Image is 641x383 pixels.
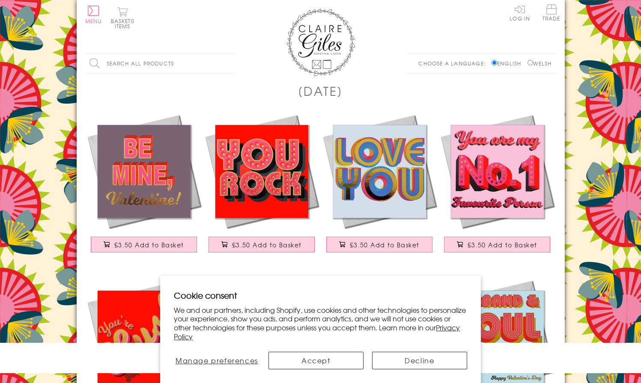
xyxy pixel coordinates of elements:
[174,322,460,341] a: Privacy Policy
[321,113,438,230] img: Valentine's Day Card, Love You, text foiled in shiny gold
[528,60,533,65] input: Welsh
[528,59,552,67] label: Welsh
[227,54,235,73] input: Search
[543,4,561,23] a: Trade
[268,352,364,369] button: Accept
[174,352,259,369] button: Manage preferences
[321,113,438,261] a: Valentine's Day Card, Love You, text foiled in shiny gold £3.50 Add to Basket
[85,113,203,230] img: Valentine's Day Card, Be Mine, text foiled in shiny gold
[492,60,497,65] input: English
[176,355,258,365] span: Manage preferences
[492,59,525,67] label: English
[326,237,432,252] button: £3.50 Add to Basket
[350,240,420,249] span: £3.50 Add to Basket
[468,240,537,249] span: £3.50 Add to Basket
[438,113,556,230] img: Valentine's Day Card, No. 1, text foiled in shiny gold
[444,237,550,252] button: £3.50 Add to Basket
[298,82,343,100] h1: [DATE]
[114,240,184,249] span: £3.50 Add to Basket
[174,289,467,301] h2: Cookie consent
[286,9,355,76] img: Claire Giles Greetings Cards
[203,113,321,261] a: Valentine's Day Card, You Rock, text foiled in shiny gold £3.50 Add to Basket
[203,113,321,230] img: Valentine's Day Card, You Rock, text foiled in shiny gold
[115,17,134,30] span: 0 items
[543,4,561,21] span: Trade
[232,240,302,249] span: £3.50 Add to Basket
[111,7,134,29] button: Basket0 items
[174,306,467,341] p: We and our partners, including Shopify, use cookies and other technologies to personalize your ex...
[85,113,203,261] a: Valentine's Day Card, Be Mine, text foiled in shiny gold £3.50 Add to Basket
[85,54,235,73] input: Search all products
[209,237,315,252] button: £3.50 Add to Basket
[85,6,102,24] button: Menu
[438,113,556,261] a: Valentine's Day Card, No. 1, text foiled in shiny gold £3.50 Add to Basket
[91,237,197,252] button: £3.50 Add to Basket
[418,59,490,67] p: Choose a language:
[372,352,467,369] button: Decline
[85,17,102,25] span: Menu
[510,4,530,21] a: Log In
